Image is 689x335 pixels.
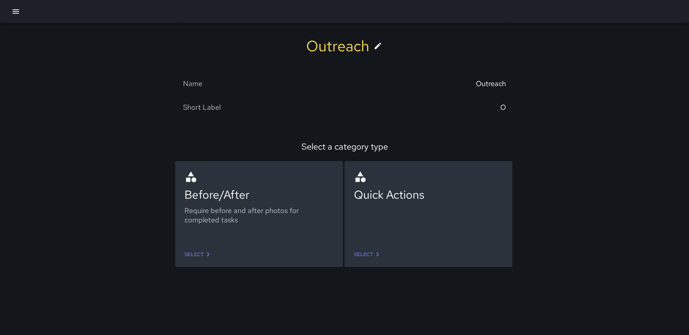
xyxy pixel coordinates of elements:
[354,187,503,202] div: Quick Actions
[351,248,385,261] a: Select
[182,248,215,261] a: Select
[306,36,369,56] div: Outreach
[476,79,506,88] div: Outreach
[184,206,334,225] div: Require before and after photos for completed tasks
[184,187,334,202] div: Before/After
[183,103,221,112] div: Short Label
[15,141,674,152] div: Select a category type
[183,79,202,88] div: Name
[500,103,506,112] div: O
